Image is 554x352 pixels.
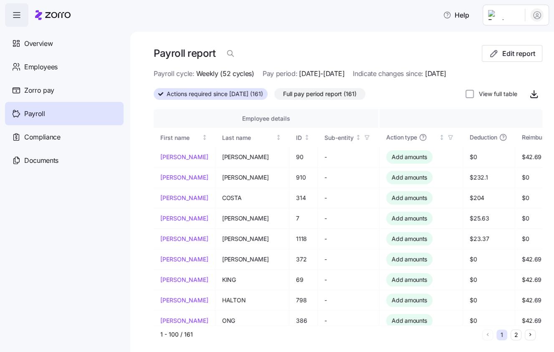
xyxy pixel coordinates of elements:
[470,235,508,243] span: $23.37
[470,133,497,142] span: Deduction
[470,276,508,284] span: $0
[5,55,124,79] a: Employees
[511,329,521,340] button: 2
[160,194,208,202] a: [PERSON_NAME]
[304,134,310,140] div: Not sorted
[324,173,372,182] span: -
[299,68,344,79] span: [DATE]-[DATE]
[436,7,476,23] button: Help
[222,255,282,263] span: [PERSON_NAME]
[296,173,311,182] span: 910
[296,255,311,263] span: 372
[392,153,427,161] span: Add amounts
[296,317,311,325] span: 386
[222,296,282,304] span: HALTON
[222,194,282,202] span: COSTA
[470,317,508,325] span: $0
[482,45,542,62] button: Edit report
[525,329,536,340] button: Next page
[296,276,311,284] span: 69
[222,317,282,325] span: ONG
[24,38,53,49] span: Overview
[5,102,124,125] a: Payroll
[392,194,427,202] span: Add amounts
[160,114,372,123] div: Employee details
[160,255,208,263] a: [PERSON_NAME]
[470,194,508,202] span: $204
[470,173,508,182] span: $232.1
[5,149,124,172] a: Documents
[160,235,208,243] a: [PERSON_NAME]
[355,134,361,140] div: Not sorted
[160,276,208,284] a: [PERSON_NAME]
[222,276,282,284] span: KING
[425,68,446,79] span: [DATE]
[263,68,297,79] span: Pay period:
[276,134,281,140] div: Not sorted
[496,329,507,340] button: 1
[167,89,263,99] span: Actions required since [DATE] (161)
[474,90,517,98] label: View full table
[318,128,379,147] th: Sub-entityNot sorted
[392,214,427,223] span: Add amounts
[439,134,445,140] div: Not sorted
[386,133,417,142] span: Action type
[215,128,289,147] th: Last nameNot sorted
[202,134,207,140] div: Not sorted
[488,10,518,20] img: Employer logo
[324,214,372,223] span: -
[222,173,282,182] span: [PERSON_NAME]
[392,317,427,325] span: Add amounts
[296,214,311,223] span: 7
[324,153,372,161] span: -
[296,194,311,202] span: 314
[392,173,427,182] span: Add amounts
[324,296,372,304] span: -
[154,47,215,60] h1: Payroll report
[222,214,282,223] span: [PERSON_NAME]
[5,125,124,149] a: Compliance
[392,235,427,243] span: Add amounts
[470,214,508,223] span: $25.63
[324,133,354,142] div: Sub-entity
[353,68,423,79] span: Indicate changes since:
[324,194,372,202] span: -
[289,128,318,147] th: IDNot sorted
[160,173,208,182] a: [PERSON_NAME]
[392,276,427,284] span: Add amounts
[160,330,479,339] div: 1 - 100 / 161
[5,32,124,55] a: Overview
[324,317,372,325] span: -
[379,128,463,147] th: Action typeNot sorted
[324,276,372,284] span: -
[482,329,493,340] button: Previous page
[502,48,535,58] span: Edit report
[296,133,302,142] div: ID
[296,153,311,161] span: 90
[222,235,282,243] span: [PERSON_NAME]
[160,133,200,142] div: First name
[24,109,45,119] span: Payroll
[470,153,508,161] span: $0
[160,317,208,325] a: [PERSON_NAME]
[154,68,195,79] span: Payroll cycle:
[470,255,508,263] span: $0
[24,62,58,72] span: Employees
[160,153,208,161] a: [PERSON_NAME]
[24,155,58,166] span: Documents
[24,132,61,142] span: Compliance
[324,235,372,243] span: -
[160,214,208,223] a: [PERSON_NAME]
[283,89,357,99] span: Full pay period report (161)
[24,85,54,96] span: Zorro pay
[5,79,124,102] a: Zorro pay
[470,296,508,304] span: $0
[296,296,311,304] span: 798
[392,255,427,263] span: Add amounts
[296,235,311,243] span: 1118
[222,133,274,142] div: Last name
[324,255,372,263] span: -
[392,296,427,304] span: Add amounts
[160,296,208,304] a: [PERSON_NAME]
[222,153,282,161] span: [PERSON_NAME]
